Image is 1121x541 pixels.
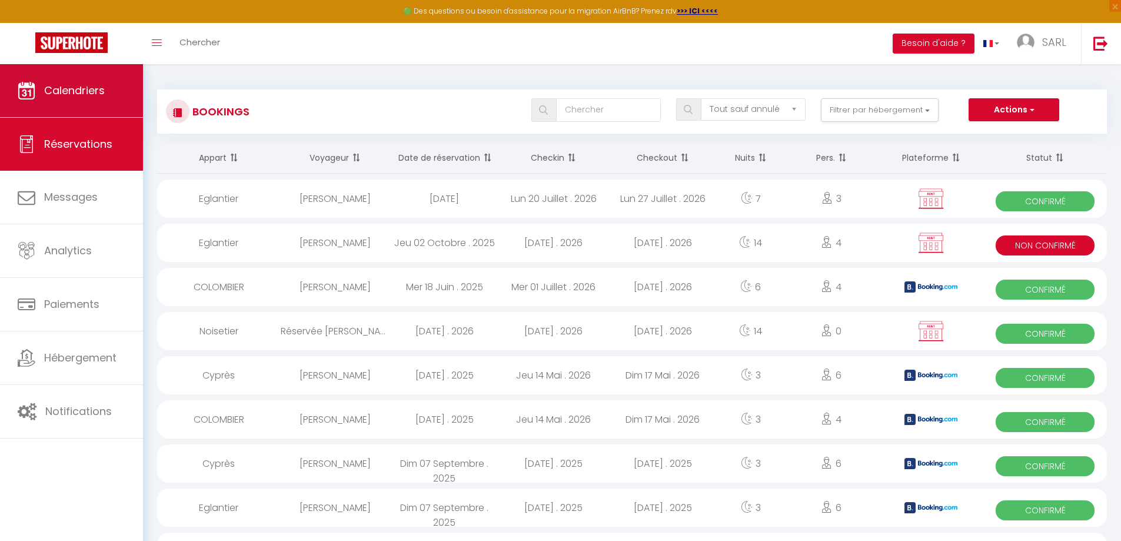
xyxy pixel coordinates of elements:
a: ... SARL [1008,23,1081,64]
button: Besoin d'aide ? [893,34,974,54]
th: Sort by checkin [499,142,608,174]
span: Réservations [44,137,112,151]
th: Sort by rentals [157,142,281,174]
th: Sort by booking date [390,142,499,174]
a: Chercher [171,23,229,64]
a: >>> ICI <<<< [677,6,718,16]
img: ... [1017,34,1034,51]
th: Sort by nights [717,142,784,174]
span: Calendriers [44,83,105,98]
span: Messages [44,190,98,204]
input: Chercher [556,98,661,122]
span: SARL [1042,35,1066,49]
span: Chercher [179,36,220,48]
th: Sort by checkout [608,142,718,174]
th: Sort by status [983,142,1107,174]
img: Super Booking [35,32,108,53]
span: Paiements [44,297,99,311]
button: Actions [969,98,1059,122]
img: logout [1093,36,1108,51]
span: Analytics [44,243,92,258]
th: Sort by people [784,142,879,174]
h3: Bookings [189,98,250,125]
th: Sort by guest [281,142,390,174]
span: Hébergement [44,350,117,365]
button: Filtrer par hébergement [821,98,939,122]
th: Sort by channel [879,142,984,174]
span: Notifications [45,404,112,419]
